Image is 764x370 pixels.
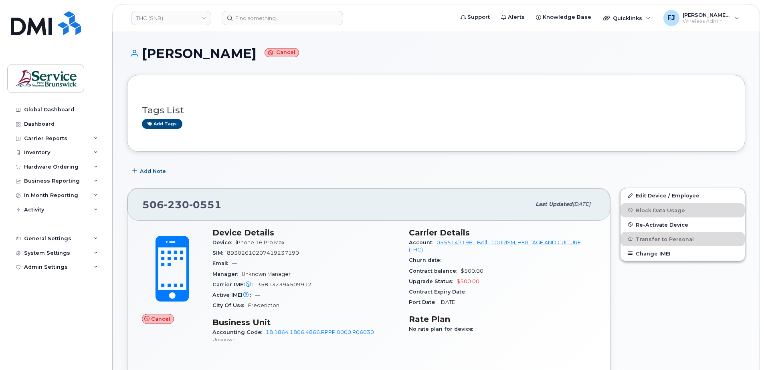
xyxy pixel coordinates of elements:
button: Transfer to Personal [620,232,745,246]
span: No rate plan for device [409,326,477,332]
button: Change IMEI [620,246,745,261]
span: Carrier IMEI [212,282,257,288]
span: Manager [212,271,242,277]
span: Accounting Code [212,329,266,335]
a: Edit Device / Employee [620,188,745,203]
span: Re-Activate Device [636,221,688,227]
h1: [PERSON_NAME] [127,46,745,60]
span: Device [212,239,236,245]
span: Add Note [140,167,166,175]
span: Account [409,239,437,245]
span: — [255,292,260,298]
button: Block Data Usage [620,203,745,217]
span: 0551 [189,199,222,211]
span: [DATE] [572,201,590,207]
span: Unknown Manager [242,271,291,277]
a: Add tags [142,119,182,129]
span: 506 [142,199,222,211]
h3: Carrier Details [409,228,596,237]
small: Cancel [265,48,299,57]
span: Fredericton [248,302,279,308]
span: SIM [212,250,227,256]
span: Contract Expiry Date [409,289,469,295]
span: 89302610207419237190 [227,250,299,256]
h3: Device Details [212,228,399,237]
span: Email [212,260,232,266]
span: $500.00 [457,278,479,284]
span: Port Date [409,299,439,305]
span: Active IMEI [212,292,255,298]
span: $500.00 [461,268,483,274]
span: Last updated [536,201,572,207]
span: 230 [164,199,189,211]
h3: Tags List [142,105,730,115]
button: Add Note [127,164,173,178]
span: 358132394509912 [257,282,311,288]
button: Re-Activate Device [620,217,745,232]
span: Upgrade Status [409,278,457,284]
a: 0555147196 - Bell - TOURISM, HERITAGE AND CULTURE (THC) [409,239,581,253]
a: 18.1864.1806.4866.RPPP.0000.R06030 [266,329,374,335]
h3: Business Unit [212,318,399,327]
h3: Rate Plan [409,314,596,324]
span: Contract balance [409,268,461,274]
span: Churn date [409,257,445,263]
span: Cancel [151,315,170,323]
span: iPhone 16 Pro Max [236,239,285,245]
p: Unknown [212,336,399,343]
span: [DATE] [439,299,457,305]
span: City Of Use [212,302,248,308]
span: — [232,260,237,266]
